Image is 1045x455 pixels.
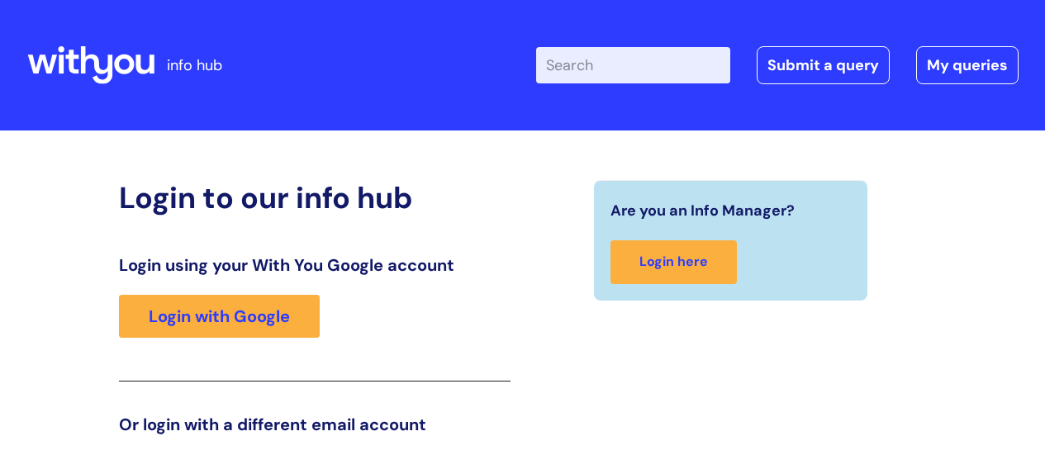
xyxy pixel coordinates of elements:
[119,295,320,338] a: Login with Google
[610,240,737,284] a: Login here
[167,52,222,78] p: info hub
[916,46,1019,84] a: My queries
[119,180,511,216] h2: Login to our info hub
[757,46,890,84] a: Submit a query
[119,415,511,434] h3: Or login with a different email account
[536,47,730,83] input: Search
[610,197,795,224] span: Are you an Info Manager?
[119,255,511,275] h3: Login using your With You Google account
